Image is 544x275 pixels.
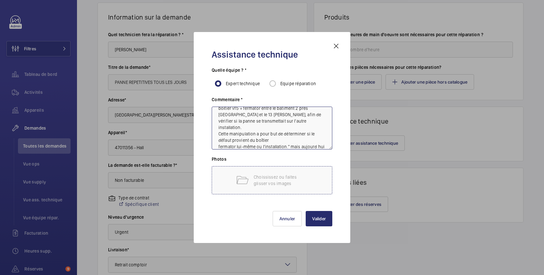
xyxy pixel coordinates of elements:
[212,96,332,107] h3: Commentaire *
[273,211,302,226] button: Annuler
[254,174,308,187] p: Choississez ou faites glisser vos images
[306,211,332,226] button: Valider
[226,81,260,86] span: Expert technique
[212,67,332,77] h3: Quelle équipe ? *
[212,49,332,61] h2: Assistance technique
[212,156,332,166] h3: Photos
[280,81,316,86] span: Equipe réparation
